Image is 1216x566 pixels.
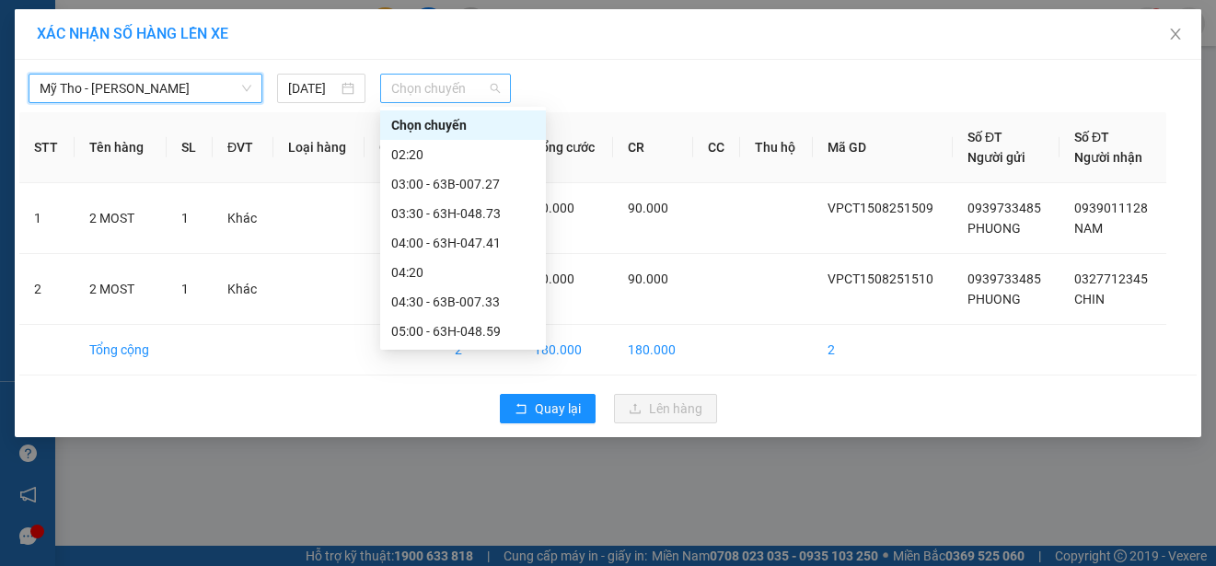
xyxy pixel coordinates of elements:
span: Gửi: [16,17,44,37]
div: VP [GEOGRAPHIC_DATA] [178,16,366,60]
span: 0939733485 [967,271,1041,286]
th: CC [693,112,741,183]
div: 04:20 [391,262,535,283]
span: 0939011128 [1074,201,1148,215]
th: STT [19,112,75,183]
span: 1 [181,211,189,225]
span: 90.000 [628,271,668,286]
span: VPCT1508251509 [828,201,933,215]
span: 1 [181,282,189,296]
td: 2 MOST [75,254,167,325]
span: Quay lại [535,399,581,419]
div: 0327712345 [178,82,366,108]
div: 0939733485 [16,82,165,108]
span: Người gửi [967,150,1025,165]
div: 04:00 - 63H-047.41 [391,233,535,253]
th: Mã GD [813,112,953,183]
span: 90.000 [534,201,574,215]
div: Chọn chuyến [391,115,535,135]
input: 15/08/2025 [288,78,338,98]
div: Chọn chuyến [380,110,546,140]
span: Nhận: [178,17,221,37]
span: 90.000 [628,201,668,215]
span: close [1168,27,1183,41]
td: 180.000 [519,325,612,375]
div: 03:00 - 63B-007.27 [391,174,535,194]
span: PHUONG [967,292,1021,306]
th: Ghi chú [365,112,441,183]
span: Chọn chuyến [391,75,499,102]
span: VPCT1508251510 [828,271,933,286]
div: 90.000 [14,119,168,141]
td: Khác [213,254,273,325]
th: Tên hàng [75,112,167,183]
span: 0939733485 [967,201,1041,215]
td: 2 [19,254,75,325]
span: Số ĐT [967,130,1002,144]
span: NAM [1074,221,1103,236]
span: rollback [515,402,527,417]
span: Mỹ Tho - Hồ Chí Minh [40,75,251,102]
span: 90.000 [534,271,574,286]
th: Tổng cước [519,112,612,183]
span: Người nhận [1074,150,1142,165]
button: uploadLên hàng [614,394,717,423]
td: Khác [213,183,273,254]
th: Loại hàng [273,112,364,183]
div: 04:30 - 63B-007.33 [391,292,535,312]
div: 03:30 - 63H-048.73 [391,203,535,224]
div: 02:20 [391,144,535,165]
th: ĐVT [213,112,273,183]
div: 05:00 - 63H-048.59 [391,321,535,341]
th: CR [613,112,693,183]
button: rollbackQuay lại [500,394,596,423]
td: 1 [19,183,75,254]
button: Close [1150,9,1201,61]
td: Tổng cộng [75,325,167,375]
span: Số ĐT [1074,130,1109,144]
div: CHIN [178,60,366,82]
td: 2 MOST [75,183,167,254]
td: 180.000 [613,325,693,375]
span: PHUONG [967,221,1021,236]
th: SL [167,112,213,183]
span: Cước rồi : [14,121,82,140]
div: PHUONG [16,60,165,82]
div: VP [PERSON_NAME] [16,16,165,60]
span: XÁC NHẬN SỐ HÀNG LÊN XE [37,25,228,42]
span: CHIN [1074,292,1105,306]
td: 2 [440,325,519,375]
span: 0327712345 [1074,271,1148,286]
td: 2 [813,325,953,375]
th: Thu hộ [740,112,813,183]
